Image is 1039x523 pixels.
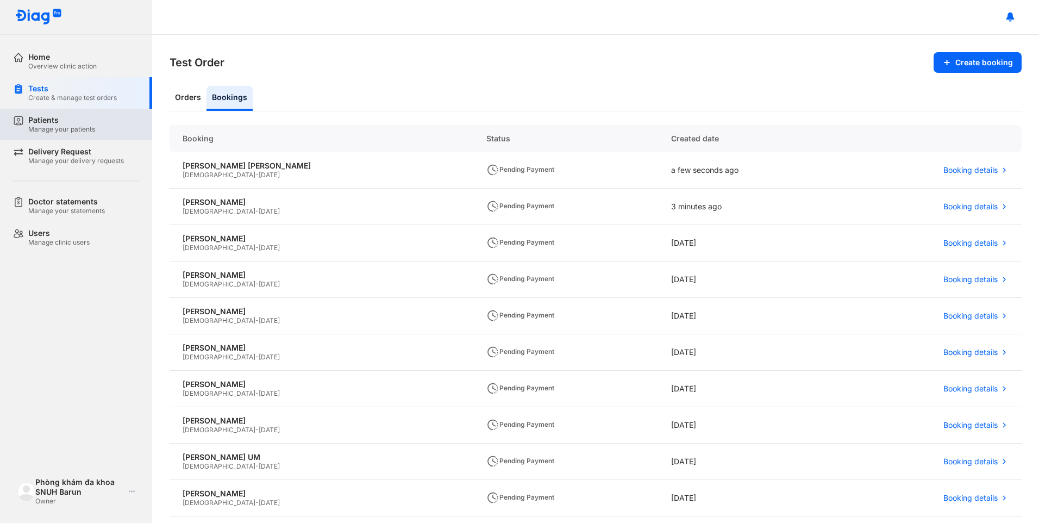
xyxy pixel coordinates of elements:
div: Phòng khám đa khoa SNUH Barun [35,477,124,497]
span: Pending Payment [486,238,554,246]
div: Created date [658,125,842,152]
div: [PERSON_NAME] [183,197,460,207]
span: - [255,462,259,470]
span: [DATE] [259,244,280,252]
div: Delivery Request [28,147,124,157]
img: logo [17,482,35,500]
span: [DATE] [259,353,280,361]
div: Orders [170,86,206,111]
span: [DEMOGRAPHIC_DATA] [183,316,255,325]
span: Booking details [943,420,998,430]
span: Pending Payment [486,165,554,173]
div: [DATE] [658,261,842,298]
span: Booking details [943,275,998,284]
div: a few seconds ago [658,152,842,189]
div: [DATE] [658,371,842,407]
span: [DEMOGRAPHIC_DATA] [183,462,255,470]
div: [DATE] [658,225,842,261]
span: [DEMOGRAPHIC_DATA] [183,353,255,361]
div: [PERSON_NAME] UM [183,452,460,462]
span: Pending Payment [486,347,554,356]
span: [DATE] [259,171,280,179]
div: Users [28,228,90,238]
span: [DATE] [259,499,280,507]
div: [PERSON_NAME] [183,489,460,499]
div: 3 minutes ago [658,189,842,225]
div: [DATE] [658,407,842,444]
span: Booking details [943,165,998,175]
div: [DATE] [658,334,842,371]
div: Bookings [206,86,253,111]
div: Manage your patients [28,125,95,134]
div: Patients [28,115,95,125]
span: - [255,316,259,325]
span: - [255,171,259,179]
div: [PERSON_NAME] [183,416,460,426]
span: Booking details [943,457,998,466]
span: [DATE] [259,207,280,215]
span: [DEMOGRAPHIC_DATA] [183,280,255,288]
div: Create & manage test orders [28,94,117,102]
div: [PERSON_NAME] [183,234,460,244]
span: Booking details [943,384,998,394]
span: Pending Payment [486,384,554,392]
div: Manage your statements [28,207,105,215]
span: [DATE] [259,462,280,470]
div: [DATE] [658,480,842,516]
div: Manage your delivery requests [28,157,124,165]
span: - [255,244,259,252]
div: [PERSON_NAME] [183,379,460,389]
span: [DEMOGRAPHIC_DATA] [183,244,255,252]
div: Tests [28,84,117,94]
span: - [255,499,259,507]
span: Pending Payment [486,420,554,428]
span: [DEMOGRAPHIC_DATA] [183,171,255,179]
span: [DATE] [259,316,280,325]
span: Booking details [943,347,998,357]
span: [DEMOGRAPHIC_DATA] [183,426,255,434]
div: [PERSON_NAME] [183,270,460,280]
span: - [255,426,259,434]
span: [DATE] [259,426,280,434]
div: Booking [170,125,473,152]
div: Home [28,52,97,62]
div: [PERSON_NAME] [183,307,460,316]
div: [DATE] [658,298,842,334]
span: [DEMOGRAPHIC_DATA] [183,207,255,215]
span: - [255,389,259,397]
span: Booking details [943,493,998,503]
button: Create booking [934,52,1022,73]
div: [DATE] [658,444,842,480]
div: Manage clinic users [28,238,90,247]
img: logo [15,9,62,26]
h3: Test Order [170,55,224,70]
span: - [255,207,259,215]
div: [PERSON_NAME] [PERSON_NAME] [183,161,460,171]
div: Owner [35,497,124,506]
span: - [255,353,259,361]
div: Overview clinic action [28,62,97,71]
span: [DEMOGRAPHIC_DATA] [183,499,255,507]
div: Doctor statements [28,197,105,207]
span: Pending Payment [486,493,554,501]
span: Pending Payment [486,311,554,319]
span: Booking details [943,238,998,248]
div: [PERSON_NAME] [183,343,460,353]
span: [DEMOGRAPHIC_DATA] [183,389,255,397]
span: - [255,280,259,288]
div: Status [473,125,658,152]
span: Pending Payment [486,275,554,283]
span: [DATE] [259,280,280,288]
span: [DATE] [259,389,280,397]
span: Booking details [943,311,998,321]
span: Pending Payment [486,457,554,465]
span: Pending Payment [486,202,554,210]
span: Booking details [943,202,998,211]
